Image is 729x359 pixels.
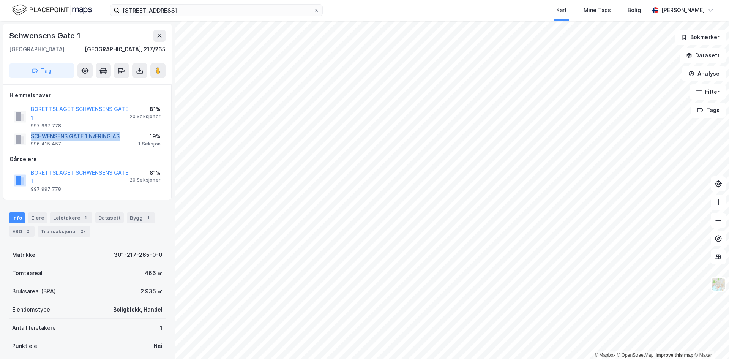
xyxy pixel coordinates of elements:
[12,287,56,296] div: Bruksareal (BRA)
[9,212,25,223] div: Info
[114,250,163,259] div: 301-217-265-0-0
[9,63,74,78] button: Tag
[12,3,92,17] img: logo.f888ab2527a4732fd821a326f86c7f29.svg
[556,6,567,15] div: Kart
[127,212,155,223] div: Bygg
[38,226,90,237] div: Transaksjoner
[682,66,726,81] button: Analyse
[130,168,161,177] div: 81%
[28,212,47,223] div: Eiere
[9,155,165,164] div: Gårdeiere
[79,228,87,235] div: 27
[95,212,124,223] div: Datasett
[140,287,163,296] div: 2 935 ㎡
[113,305,163,314] div: Boligblokk, Handel
[145,269,163,278] div: 466 ㎡
[31,123,61,129] div: 997 997 778
[120,5,313,16] input: Søk på adresse, matrikkel, gårdeiere, leietakere eller personer
[50,212,92,223] div: Leietakere
[711,277,726,291] img: Z
[690,84,726,100] button: Filter
[9,91,165,100] div: Hjemmelshaver
[9,226,35,237] div: ESG
[12,250,37,259] div: Matrikkel
[584,6,611,15] div: Mine Tags
[85,45,166,54] div: [GEOGRAPHIC_DATA], 217/265
[138,132,161,141] div: 19%
[691,323,729,359] div: Kontrollprogram for chat
[9,45,65,54] div: [GEOGRAPHIC_DATA]
[24,228,32,235] div: 2
[82,214,89,221] div: 1
[31,141,61,147] div: 996 415 457
[680,48,726,63] button: Datasett
[144,214,152,221] div: 1
[12,323,56,332] div: Antall leietakere
[130,177,161,183] div: 20 Seksjoner
[617,353,654,358] a: OpenStreetMap
[138,141,161,147] div: 1 Seksjon
[12,269,43,278] div: Tomteareal
[661,6,705,15] div: [PERSON_NAME]
[656,353,693,358] a: Improve this map
[160,323,163,332] div: 1
[12,342,37,351] div: Punktleie
[12,305,50,314] div: Eiendomstype
[130,114,161,120] div: 20 Seksjoner
[31,186,61,192] div: 997 997 778
[595,353,615,358] a: Mapbox
[154,342,163,351] div: Nei
[628,6,641,15] div: Bolig
[691,323,729,359] iframe: Chat Widget
[9,30,82,42] div: Schwensens Gate 1
[130,104,161,114] div: 81%
[691,103,726,118] button: Tags
[675,30,726,45] button: Bokmerker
